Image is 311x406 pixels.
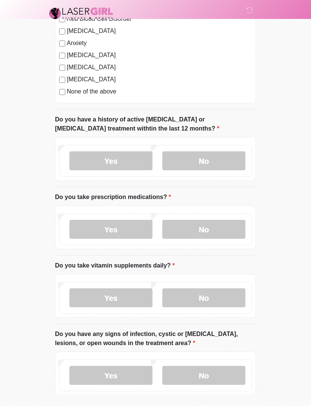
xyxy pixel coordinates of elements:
label: Do you have any signs of infection, cystic or [MEDICAL_DATA], lesions, or open wounds in the trea... [55,330,256,348]
label: [MEDICAL_DATA] [67,75,252,84]
label: Yes [69,366,152,385]
input: [MEDICAL_DATA] [59,28,65,34]
label: [MEDICAL_DATA] [67,63,252,72]
input: Anxiety [59,40,65,47]
img: Laser Girl Med Spa LLC Logo [47,6,115,21]
input: [MEDICAL_DATA] [59,53,65,59]
label: Do you take vitamin supplements daily? [55,261,175,270]
label: No [162,220,245,239]
label: Anxiety [67,39,252,48]
label: No [162,288,245,307]
label: [MEDICAL_DATA] [67,51,252,60]
input: None of the above [59,89,65,95]
label: None of the above [67,87,252,96]
label: No [162,366,245,385]
input: [MEDICAL_DATA] [59,77,65,83]
label: [MEDICAL_DATA] [67,26,252,36]
label: Do you take prescription medications? [55,193,171,202]
label: Yes [69,151,152,170]
input: [MEDICAL_DATA] [59,65,65,71]
label: Yes [69,220,152,239]
label: No [162,151,245,170]
label: Do you have a history of active [MEDICAL_DATA] or [MEDICAL_DATA] treatment withtin the last 12 mo... [55,115,256,133]
label: Yes [69,288,152,307]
